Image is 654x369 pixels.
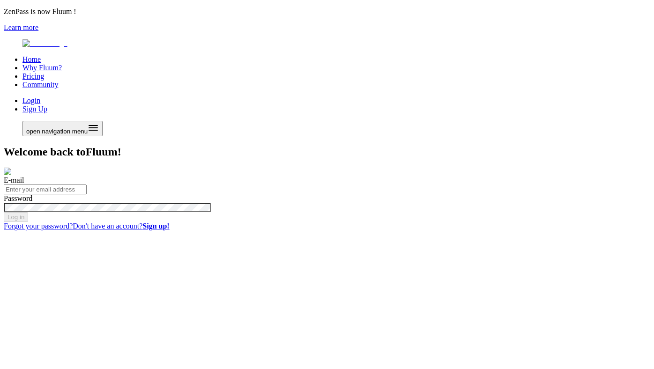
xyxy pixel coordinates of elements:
[4,23,38,31] a: Learn more
[22,121,103,136] button: Open menu
[22,105,47,113] a: Sign Up
[4,222,73,230] a: Forgot your password?
[26,128,88,135] span: open navigation menu
[4,184,87,194] input: E-mail
[22,64,62,72] a: Why Fluum?
[4,194,32,202] label: Password
[86,146,118,158] span: Fluum
[22,96,40,104] a: Login
[4,168,60,176] img: Aesthetic image
[4,146,650,158] h1: Welcome back to !
[142,222,169,230] b: Sign up!
[22,72,44,80] a: Pricing
[4,176,24,184] label: E-mail
[4,203,211,212] input: Password
[22,39,67,48] img: Fluum Logo
[4,212,28,222] button: Log in
[73,222,169,230] a: Don't have an account?Sign up!
[4,7,650,16] p: ZenPass is now Fluum !
[22,81,58,89] a: Community
[22,55,41,63] a: Home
